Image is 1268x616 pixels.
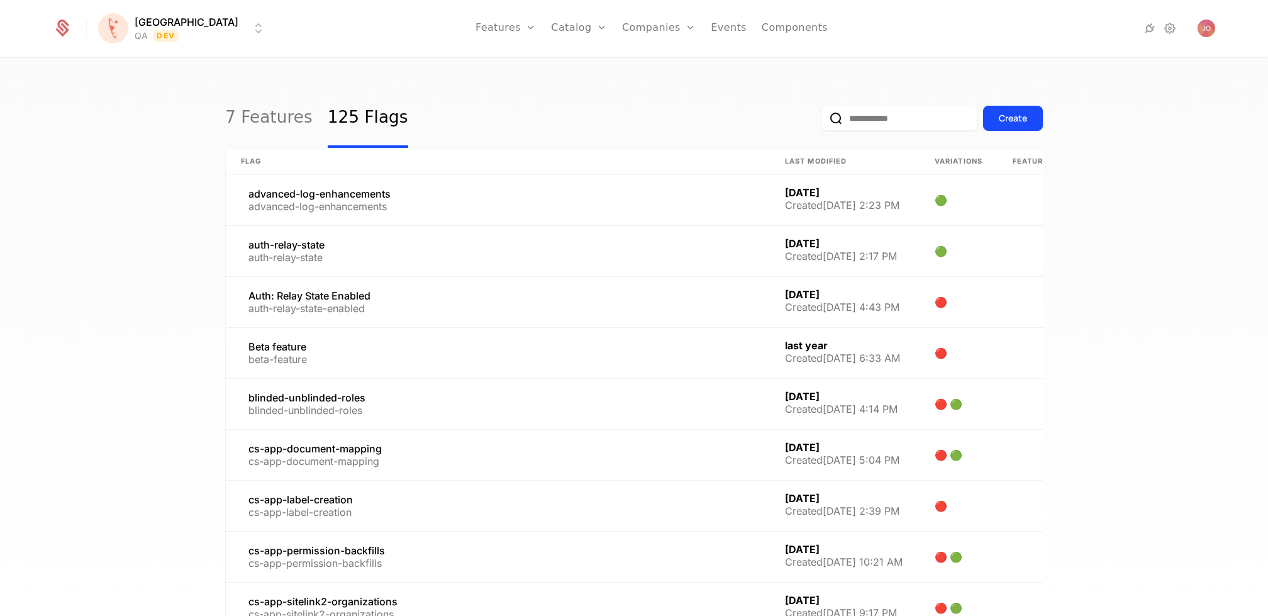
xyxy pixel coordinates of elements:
th: Feature [998,148,1116,175]
a: 125 Flags [328,89,408,148]
th: Last Modified [770,148,920,175]
span: [GEOGRAPHIC_DATA] [135,14,238,30]
th: Variations [920,148,998,175]
a: Integrations [1142,21,1157,36]
img: Jelena Obradovic [1198,20,1215,37]
div: Create [999,112,1027,125]
a: Settings [1162,21,1177,36]
div: QA [135,30,148,42]
img: Florence [98,13,128,43]
button: Create [983,106,1043,131]
th: Flag [226,148,770,175]
a: 7 Features [225,89,313,148]
button: Open user button [1198,20,1215,37]
button: Select environment [102,14,266,42]
span: Dev [153,30,179,42]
